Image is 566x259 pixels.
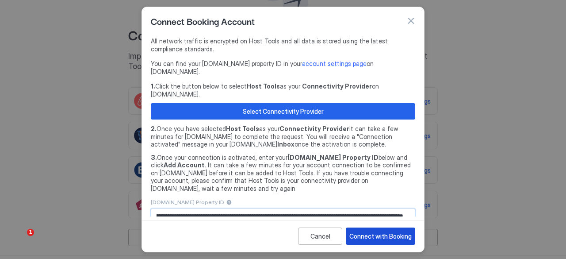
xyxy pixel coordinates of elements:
[151,125,415,148] span: Once you have selected as your it can take a few minutes for [DOMAIN_NAME] to complete the reques...
[151,199,224,205] span: [DOMAIN_NAME] Property ID
[9,229,30,250] iframe: Intercom live chat
[226,125,259,132] b: Host Tools
[243,107,324,116] div: Select Connectivity Provider
[151,154,157,161] b: 3.
[310,232,330,241] div: Cancel
[302,82,372,90] b: Connectivity Provider
[302,60,367,67] a: account settings page
[349,232,412,241] div: Connect with Booking
[164,161,205,169] b: Add Account
[151,82,415,98] span: Click the button below to select as your on [DOMAIN_NAME].
[151,60,415,75] span: You can find your [DOMAIN_NAME] property ID in your on [DOMAIN_NAME].
[279,125,349,132] b: Connectivity Provider
[298,228,342,245] button: Cancel
[151,82,155,90] b: 1.
[287,154,379,161] b: [DOMAIN_NAME] Property ID
[27,229,34,236] span: 1
[151,103,415,120] button: Select Connectivity Provider
[151,209,409,224] input: Input Field
[151,125,157,132] b: 2.
[346,228,415,245] button: Connect with Booking
[151,14,255,27] span: Connect Booking Account
[151,37,415,53] span: All network traffic is encrypted on Host Tools and all data is stored using the latest compliance...
[151,154,415,193] span: Once your connection is activated, enter your below and click . It can take a few minutes for you...
[247,82,280,90] b: Host Tools
[277,140,294,148] b: Inbox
